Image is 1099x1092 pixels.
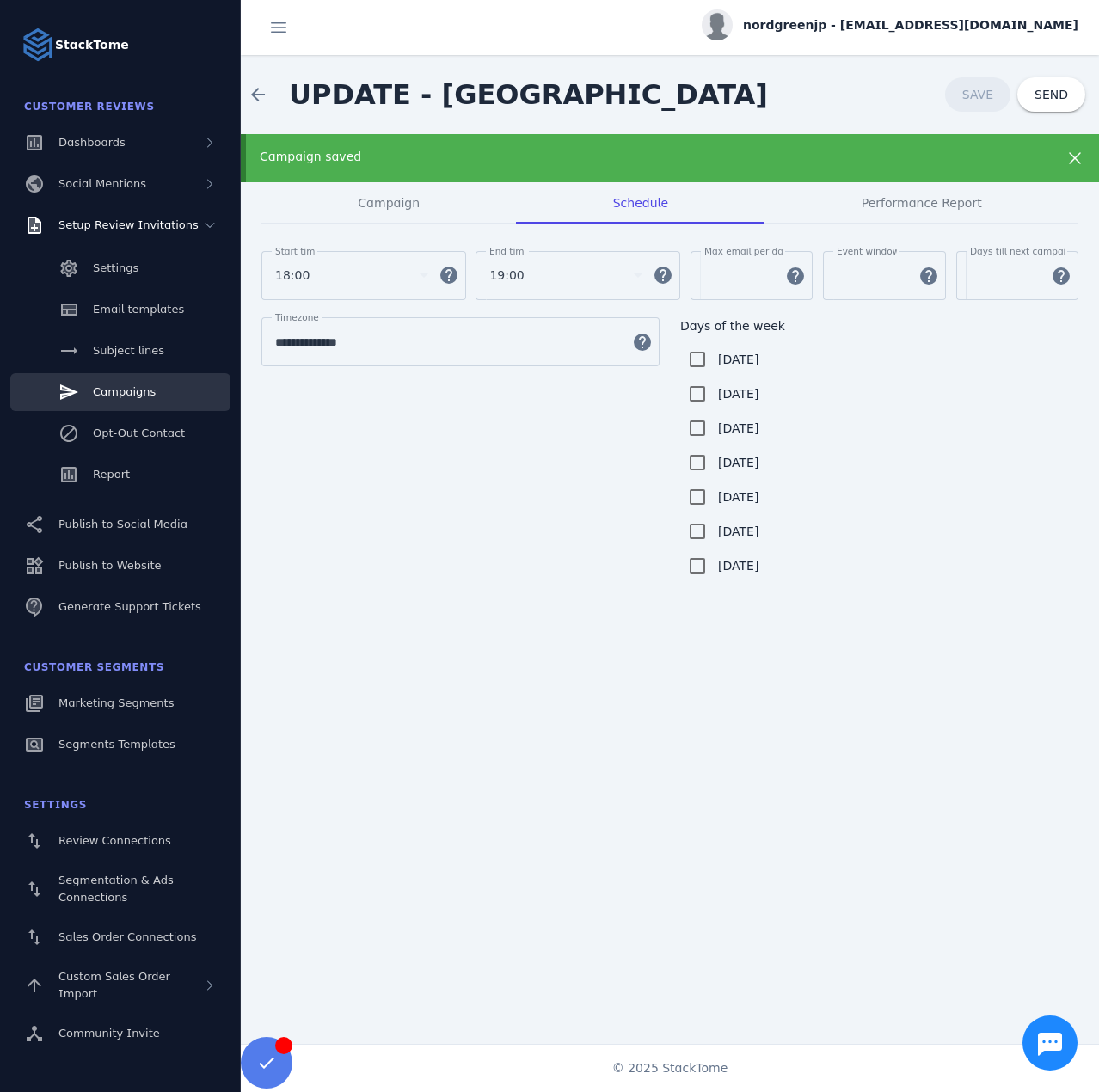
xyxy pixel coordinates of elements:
[10,332,230,370] a: Subject lines
[10,726,230,764] a: Segments Templates
[24,799,87,811] span: Settings
[10,822,230,860] a: Review Connections
[715,487,758,507] label: [DATE]
[58,874,174,904] span: Segmentation & Ads Connections
[10,547,230,585] a: Publish to Website
[358,197,420,209] span: Campaign
[58,518,187,531] span: Publish to Social Media
[275,246,321,256] mat-label: Start time
[93,261,138,274] span: Settings
[93,426,185,439] span: Opt-Out Contact
[58,834,171,847] span: Review Connections
[10,863,230,915] a: Segmentation & Ads Connections
[612,1059,728,1077] span: © 2025 StackTome
[702,9,1078,40] button: nordgreenjp - [EMAIL_ADDRESS][DOMAIN_NAME]
[58,177,146,190] span: Social Mentions
[93,344,164,357] span: Subject lines
[489,246,530,256] mat-label: End time
[715,452,758,473] label: [DATE]
[21,28,55,62] img: Logo image
[704,246,789,256] mat-label: Max email per day
[715,349,758,370] label: [DATE]
[1017,77,1085,112] button: SEND
[1035,89,1068,101] span: SEND
[613,197,668,209] span: Schedule
[93,385,156,398] span: Campaigns
[10,414,230,452] a: Opt-Out Contact
[837,246,899,256] mat-label: Event window
[93,303,184,316] span: Email templates
[275,312,319,322] mat-label: Timezone
[55,36,129,54] strong: StackTome
[275,265,310,285] span: 18:00
[58,930,196,943] span: Sales Order Connections
[489,265,524,285] span: 19:00
[10,684,230,722] a: Marketing Segments
[10,291,230,328] a: Email templates
[10,456,230,494] a: Report
[715,555,758,576] label: [DATE]
[702,9,733,40] img: profile.jpg
[93,468,130,481] span: Report
[24,101,155,113] span: Customer Reviews
[58,559,161,572] span: Publish to Website
[58,136,126,149] span: Dashboards
[58,218,199,231] span: Setup Review Invitations
[289,78,768,111] span: UPDATE - [GEOGRAPHIC_DATA]
[275,332,622,353] input: TimeZone
[58,738,175,751] span: Segments Templates
[10,249,230,287] a: Settings
[10,373,230,411] a: Campaigns
[10,506,230,543] a: Publish to Social Media
[715,521,758,542] label: [DATE]
[58,1027,160,1040] span: Community Invite
[715,383,758,404] label: [DATE]
[260,148,1003,166] div: Campaign saved
[58,696,174,709] span: Marketing Segments
[24,661,164,673] span: Customer Segments
[58,600,201,613] span: Generate Support Tickets
[10,918,230,956] a: Sales Order Connections
[680,319,785,333] mat-label: Days of the week
[10,1015,230,1052] a: Community Invite
[862,197,982,209] span: Performance Report
[743,16,1078,34] span: nordgreenjp - [EMAIL_ADDRESS][DOMAIN_NAME]
[58,970,170,1000] span: Custom Sales Order Import
[10,588,230,626] a: Generate Support Tickets
[715,418,758,439] label: [DATE]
